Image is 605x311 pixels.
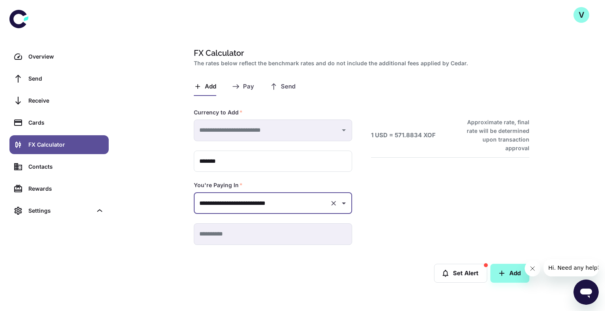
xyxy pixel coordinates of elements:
[544,259,599,276] iframe: Message from company
[5,6,57,12] span: Hi. Need any help?
[9,157,109,176] a: Contacts
[28,52,104,61] div: Overview
[28,74,104,83] div: Send
[28,184,104,193] div: Rewards
[281,83,295,90] span: Send
[525,261,540,276] iframe: Close message
[573,7,589,23] button: V
[9,47,109,66] a: Overview
[194,109,243,116] label: Currency to Add
[205,83,216,90] span: Add
[9,69,109,88] a: Send
[328,198,339,209] button: Clear
[371,131,436,140] h6: 1 USD = 571.8834 XOF
[194,47,526,59] h1: FX Calculator
[28,206,92,215] div: Settings
[28,162,104,171] div: Contacts
[490,264,529,283] button: Add
[28,118,104,127] div: Cards
[9,113,109,132] a: Cards
[458,118,529,153] h6: Approximate rate, final rate will be determined upon transaction approval
[9,179,109,198] a: Rewards
[9,201,109,220] div: Settings
[243,83,254,90] span: Pay
[434,264,487,283] button: Set Alert
[338,198,349,209] button: Open
[194,59,526,68] h2: The rates below reflect the benchmark rates and do not include the additional fees applied by Cedar.
[573,280,599,305] iframe: Button to launch messaging window
[28,140,104,149] div: FX Calculator
[194,181,243,189] label: You're Paying In
[9,91,109,110] a: Receive
[9,135,109,154] a: FX Calculator
[28,96,104,105] div: Receive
